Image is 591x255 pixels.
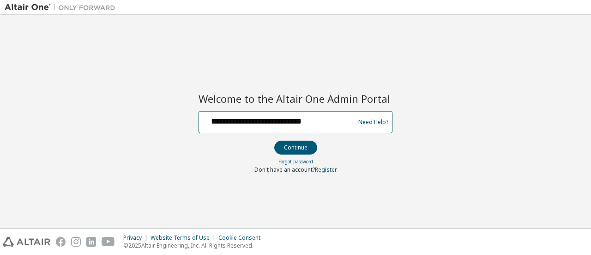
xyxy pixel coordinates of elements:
[3,237,50,247] img: altair_logo.svg
[218,234,266,242] div: Cookie Consent
[102,237,115,247] img: youtube.svg
[123,234,151,242] div: Privacy
[315,166,337,174] a: Register
[278,158,313,165] a: Forgot password
[56,237,66,247] img: facebook.svg
[5,3,120,12] img: Altair One
[123,242,266,249] p: © 2025 Altair Engineering, Inc. All Rights Reserved.
[358,122,388,122] a: Need Help?
[151,234,218,242] div: Website Terms of Use
[71,237,81,247] img: instagram.svg
[199,92,392,105] h2: Welcome to the Altair One Admin Portal
[254,166,315,174] span: Don't have an account?
[274,141,317,155] button: Continue
[86,237,96,247] img: linkedin.svg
